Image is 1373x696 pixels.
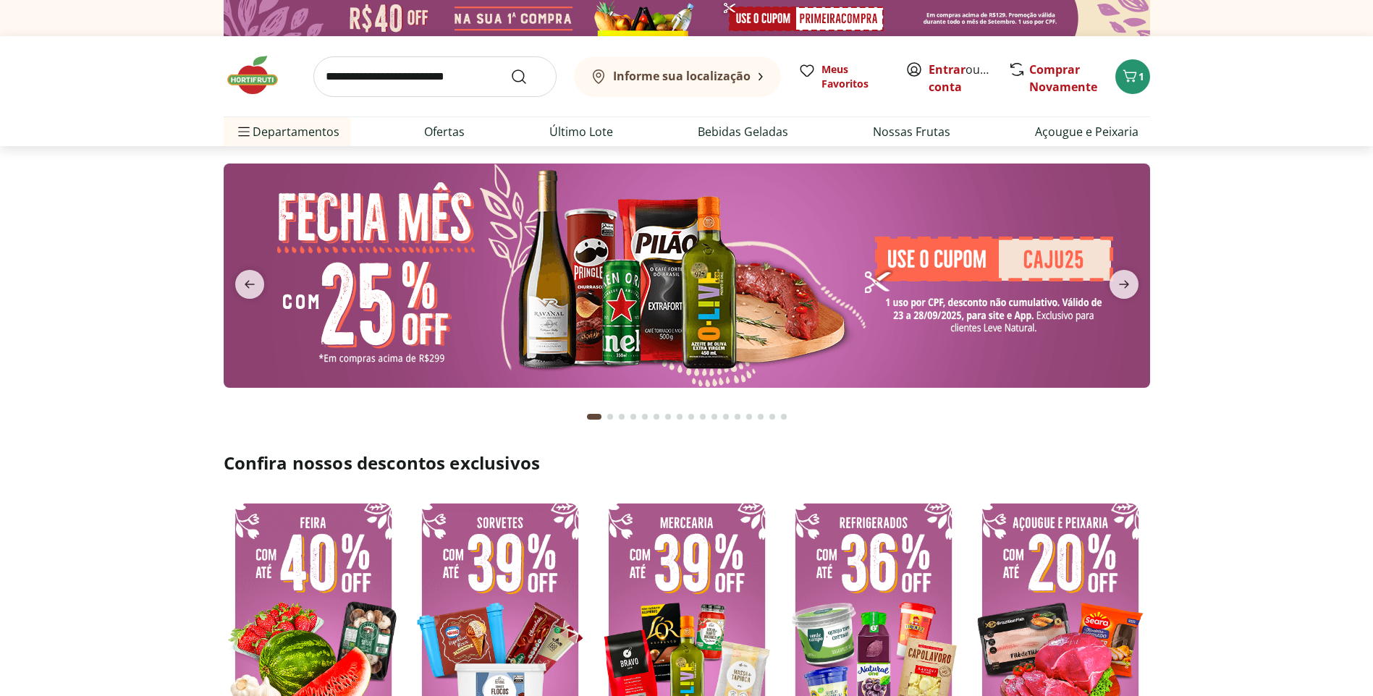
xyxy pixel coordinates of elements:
[732,399,743,434] button: Go to page 13 from fs-carousel
[697,399,709,434] button: Go to page 10 from fs-carousel
[224,164,1150,388] img: banana
[685,399,697,434] button: Go to page 9 from fs-carousel
[313,56,557,97] input: search
[662,399,674,434] button: Go to page 7 from fs-carousel
[510,68,545,85] button: Submit Search
[720,399,732,434] button: Go to page 12 from fs-carousel
[424,123,465,140] a: Ofertas
[1138,69,1144,83] span: 1
[574,56,781,97] button: Informe sua localização
[224,270,276,299] button: previous
[651,399,662,434] button: Go to page 6 from fs-carousel
[1098,270,1150,299] button: next
[549,123,613,140] a: Último Lote
[755,399,766,434] button: Go to page 15 from fs-carousel
[821,62,888,91] span: Meus Favoritos
[674,399,685,434] button: Go to page 8 from fs-carousel
[798,62,888,91] a: Meus Favoritos
[1115,59,1150,94] button: Carrinho
[584,399,604,434] button: Current page from fs-carousel
[639,399,651,434] button: Go to page 5 from fs-carousel
[929,61,1008,95] a: Criar conta
[235,114,339,149] span: Departamentos
[709,399,720,434] button: Go to page 11 from fs-carousel
[224,451,1150,475] h2: Confira nossos descontos exclusivos
[224,54,296,97] img: Hortifruti
[604,399,616,434] button: Go to page 2 from fs-carousel
[613,68,751,84] b: Informe sua localização
[873,123,950,140] a: Nossas Frutas
[778,399,790,434] button: Go to page 17 from fs-carousel
[766,399,778,434] button: Go to page 16 from fs-carousel
[743,399,755,434] button: Go to page 14 from fs-carousel
[698,123,788,140] a: Bebidas Geladas
[1035,123,1138,140] a: Açougue e Peixaria
[929,61,966,77] a: Entrar
[929,61,993,96] span: ou
[628,399,639,434] button: Go to page 4 from fs-carousel
[616,399,628,434] button: Go to page 3 from fs-carousel
[1029,61,1097,95] a: Comprar Novamente
[235,114,253,149] button: Menu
